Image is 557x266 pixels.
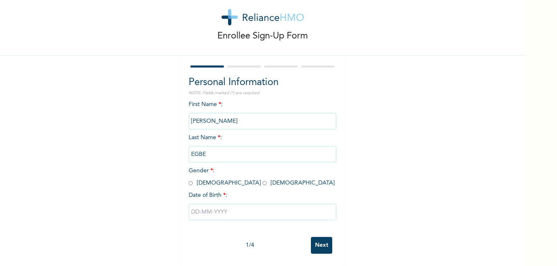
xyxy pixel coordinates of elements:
[217,29,308,43] p: Enrollee Sign-Up Form
[311,237,332,254] input: Next
[189,191,227,200] span: Date of Birth :
[189,135,336,157] span: Last Name :
[189,101,336,124] span: First Name :
[189,168,335,186] span: Gender : [DEMOGRAPHIC_DATA] [DEMOGRAPHIC_DATA]
[189,90,336,96] p: NOTE: Fields marked (*) are required
[189,113,336,129] input: Enter your first name
[189,146,336,162] input: Enter your last name
[221,9,304,25] img: logo
[189,241,311,250] div: 1 / 4
[189,204,336,220] input: DD-MM-YYYY
[189,75,336,90] h2: Personal Information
